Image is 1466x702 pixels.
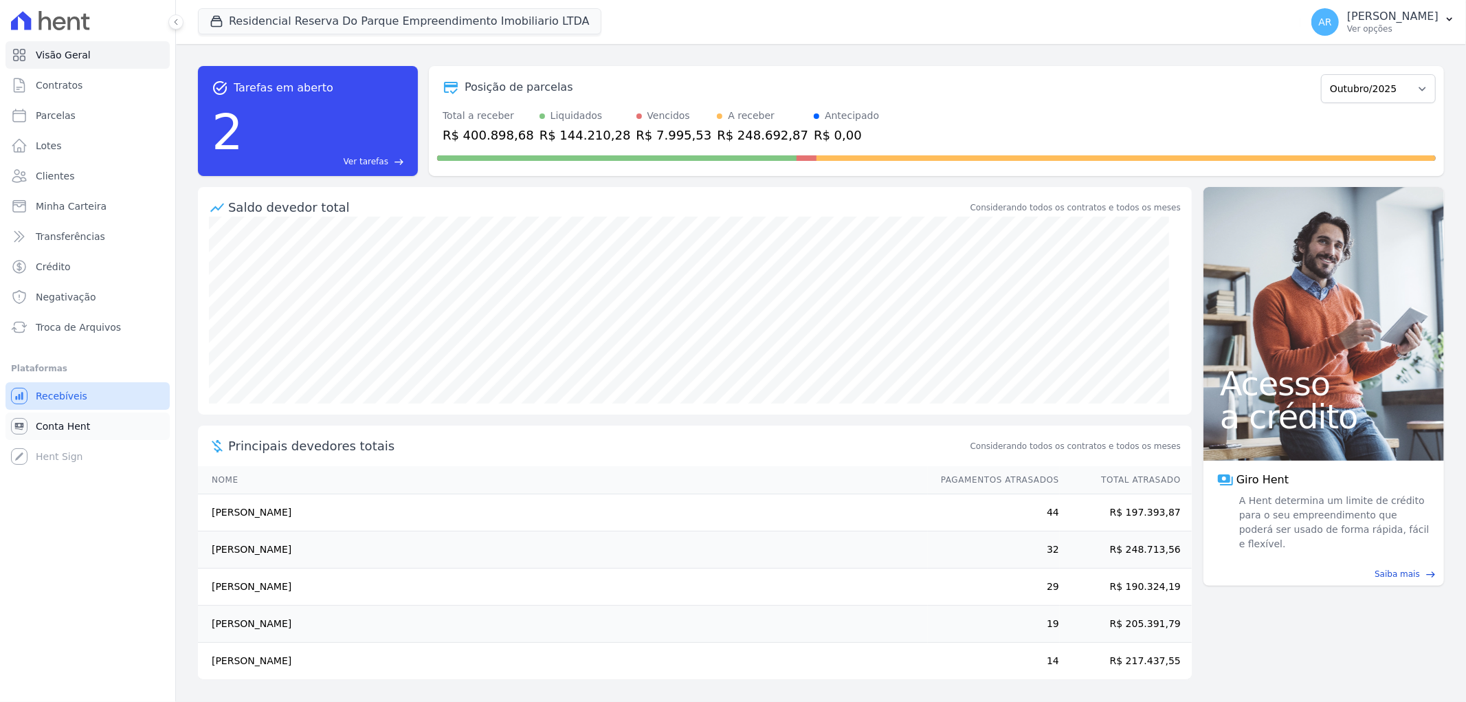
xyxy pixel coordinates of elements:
td: R$ 197.393,87 [1060,494,1192,531]
div: Liquidados [551,109,603,123]
div: Vencidos [647,109,690,123]
th: Total Atrasado [1060,466,1192,494]
td: R$ 248.713,56 [1060,531,1192,569]
span: Transferências [36,230,105,243]
div: Considerando todos os contratos e todos os meses [970,201,1181,214]
div: Total a receber [443,109,534,123]
span: Minha Carteira [36,199,107,213]
span: Giro Hent [1236,472,1289,488]
td: 29 [928,569,1060,606]
span: east [1425,569,1436,580]
td: R$ 217.437,55 [1060,643,1192,680]
span: Acesso [1220,367,1428,400]
span: Negativação [36,290,96,304]
span: Principais devedores totais [228,437,968,455]
td: [PERSON_NAME] [198,531,928,569]
a: Ver tarefas east [249,155,404,168]
p: [PERSON_NAME] [1347,10,1439,23]
td: [PERSON_NAME] [198,606,928,643]
button: Residencial Reserva Do Parque Empreendimento Imobiliario LTDA [198,8,601,34]
span: a crédito [1220,400,1428,433]
div: Plataformas [11,360,164,377]
span: Crédito [36,260,71,274]
span: Tarefas em aberto [234,80,333,96]
span: Clientes [36,169,74,183]
span: Saiba mais [1375,568,1420,580]
a: Clientes [5,162,170,190]
span: Parcelas [36,109,76,122]
td: 19 [928,606,1060,643]
div: A receber [728,109,775,123]
span: Contratos [36,78,82,92]
a: Crédito [5,253,170,281]
a: Recebíveis [5,382,170,410]
span: Recebíveis [36,389,87,403]
div: Antecipado [825,109,879,123]
span: A Hent determina um limite de crédito para o seu empreendimento que poderá ser usado de forma ráp... [1236,494,1430,551]
td: [PERSON_NAME] [198,494,928,531]
a: Visão Geral [5,41,170,69]
div: 2 [212,96,243,168]
a: Minha Carteira [5,193,170,220]
td: R$ 205.391,79 [1060,606,1192,643]
a: Conta Hent [5,413,170,440]
span: task_alt [212,80,228,96]
span: east [394,157,404,167]
div: Posição de parcelas [465,79,573,96]
a: Troca de Arquivos [5,314,170,341]
span: Troca de Arquivos [36,320,121,334]
button: AR [PERSON_NAME] Ver opções [1300,3,1466,41]
th: Pagamentos Atrasados [928,466,1060,494]
div: R$ 144.210,28 [540,126,631,144]
td: 32 [928,531,1060,569]
td: [PERSON_NAME] [198,643,928,680]
td: 14 [928,643,1060,680]
div: R$ 7.995,53 [636,126,712,144]
td: R$ 190.324,19 [1060,569,1192,606]
a: Parcelas [5,102,170,129]
div: R$ 0,00 [814,126,879,144]
p: Ver opções [1347,23,1439,34]
td: [PERSON_NAME] [198,569,928,606]
a: Transferências [5,223,170,250]
span: Visão Geral [36,48,91,62]
span: Lotes [36,139,62,153]
th: Nome [198,466,928,494]
a: Saiba mais east [1212,568,1436,580]
a: Lotes [5,132,170,160]
div: Saldo devedor total [228,198,968,217]
span: Conta Hent [36,419,90,433]
a: Contratos [5,72,170,99]
a: Negativação [5,283,170,311]
td: 44 [928,494,1060,531]
div: R$ 400.898,68 [443,126,534,144]
span: AR [1318,17,1331,27]
div: R$ 248.692,87 [717,126,808,144]
span: Ver tarefas [344,155,388,168]
span: Considerando todos os contratos e todos os meses [970,440,1181,452]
